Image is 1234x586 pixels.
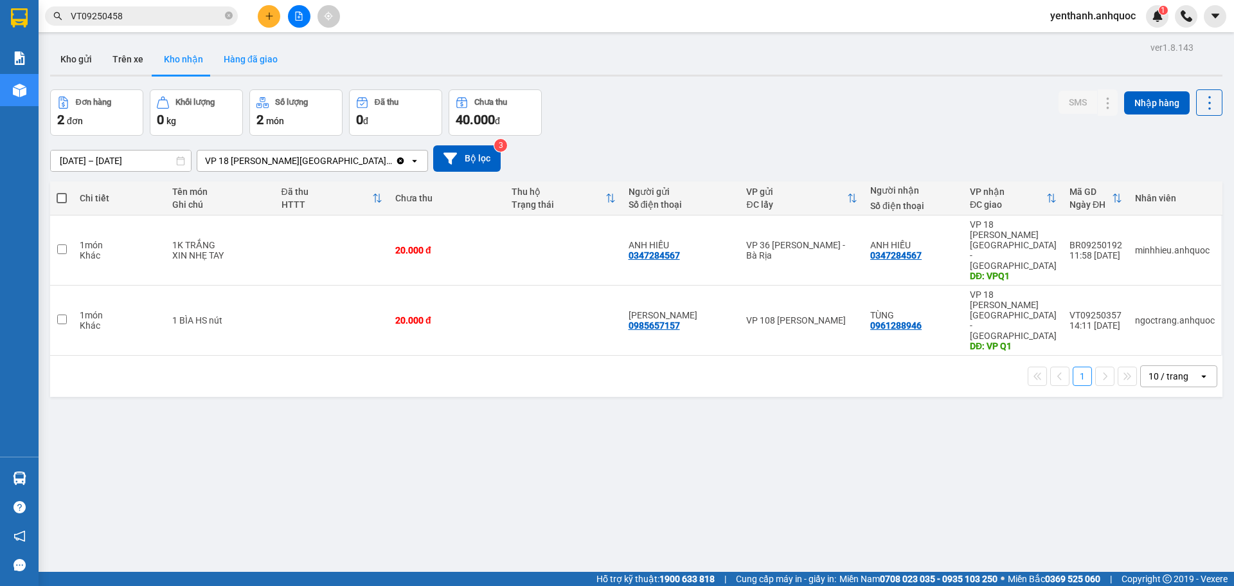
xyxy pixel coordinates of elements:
div: VP 36 [PERSON_NAME] - Bà Rịa [746,240,857,261]
button: Số lượng2món [249,89,343,136]
div: 1 món [80,240,159,250]
div: Chưa thu [474,98,507,107]
span: đơn [67,116,83,126]
span: notification [13,530,26,542]
span: message [13,559,26,571]
button: SMS [1059,91,1097,114]
div: ĐC giao [970,199,1046,210]
svg: Clear value [395,156,406,166]
div: Khối lượng [175,98,215,107]
svg: open [1199,371,1209,381]
span: Hỗ trợ kỹ thuật: [596,572,715,586]
button: Chưa thu40.000đ [449,89,542,136]
div: ANH HẢI [629,310,734,320]
button: Đã thu0đ [349,89,442,136]
div: Số điện thoại [629,199,734,210]
span: close-circle [225,10,233,23]
div: Khác [80,320,159,331]
div: DĐ: VP Q1 [970,341,1057,351]
div: Số lượng [275,98,308,107]
span: món [266,116,284,126]
div: Số điện thoại [870,201,957,211]
svg: open [409,156,420,166]
img: phone-icon [1181,10,1192,22]
div: ver 1.8.143 [1150,41,1194,55]
th: Toggle SortBy [963,181,1063,215]
div: Nhân viên [1135,193,1215,203]
div: Chi tiết [80,193,159,203]
div: Đơn hàng [76,98,111,107]
div: Thu hộ [512,187,605,197]
strong: 1900 633 818 [659,574,715,584]
span: đ [363,116,368,126]
div: Tên món [172,187,269,197]
button: 1 [1073,367,1092,386]
div: Đã thu [375,98,398,107]
div: Người nhận [870,185,957,196]
span: caret-down [1210,10,1221,22]
div: VP 18 [PERSON_NAME][GEOGRAPHIC_DATA] - [GEOGRAPHIC_DATA] [205,154,393,167]
div: ngoctrang.anhquoc [1135,315,1215,325]
div: 1K TRẮNG [172,240,269,250]
div: ANH HIẾU [870,240,957,250]
button: Hàng đã giao [213,44,288,75]
div: Ghi chú [172,199,269,210]
div: ANH HIẾU [629,240,734,250]
img: logo-vxr [11,8,28,28]
span: 40.000 [456,112,495,127]
div: 0961288946 [870,320,922,331]
button: Kho gửi [50,44,102,75]
button: aim [317,5,340,28]
div: VT09250357 [1069,310,1122,320]
span: Cung cấp máy in - giấy in: [736,572,836,586]
div: 0985657157 [629,320,680,331]
div: VP 108 [PERSON_NAME] [746,315,857,325]
div: 1 món [80,310,159,320]
button: Trên xe [102,44,154,75]
span: copyright [1163,574,1172,583]
div: VP 18 [PERSON_NAME][GEOGRAPHIC_DATA] - [GEOGRAPHIC_DATA] [970,219,1057,271]
div: Đã thu [282,187,372,197]
span: plus [265,12,274,21]
div: 0347284567 [870,250,922,261]
th: Toggle SortBy [275,181,389,215]
th: Toggle SortBy [740,181,864,215]
button: caret-down [1204,5,1226,28]
span: đ [495,116,500,126]
span: question-circle [13,501,26,513]
button: Bộ lọc [433,145,501,172]
span: 2 [256,112,264,127]
div: 20.000 đ [395,245,499,255]
div: Khác [80,250,159,261]
div: Mã GD [1069,187,1112,197]
img: warehouse-icon [13,472,26,485]
span: ⚪️ [1001,576,1005,581]
div: TÙNG [870,310,957,320]
div: VP gửi [746,187,847,197]
span: aim [324,12,333,21]
div: minhhieu.anhquoc [1135,245,1215,255]
div: Người gửi [629,187,734,197]
button: Nhập hàng [1124,91,1190,114]
img: solution-icon [13,51,26,65]
img: warehouse-icon [13,84,26,97]
div: HTTT [282,199,372,210]
sup: 1 [1159,6,1168,15]
span: | [1110,572,1112,586]
div: 0347284567 [629,250,680,261]
div: 11:58 [DATE] [1069,250,1122,261]
span: Miền Nam [839,572,997,586]
strong: 0708 023 035 - 0935 103 250 [880,574,997,584]
div: VP 18 [PERSON_NAME][GEOGRAPHIC_DATA] - [GEOGRAPHIC_DATA] [970,289,1057,341]
div: Ngày ĐH [1069,199,1112,210]
div: Trạng thái [512,199,605,210]
div: XIN NHẸ TAY [172,250,269,261]
div: BR09250192 [1069,240,1122,250]
button: Khối lượng0kg [150,89,243,136]
input: Select a date range. [51,151,191,171]
div: DĐ: VPQ1 [970,271,1057,281]
span: | [724,572,726,586]
sup: 3 [494,139,507,152]
div: VP nhận [970,187,1046,197]
button: Kho nhận [154,44,213,75]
